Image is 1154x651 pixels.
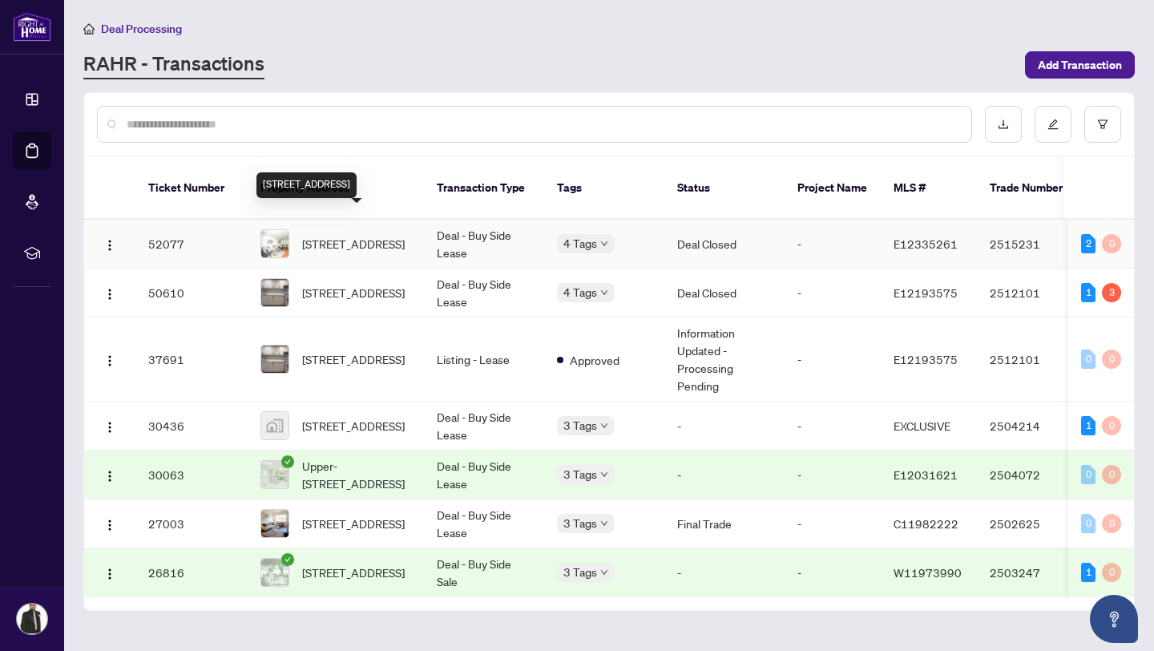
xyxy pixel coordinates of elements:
td: 26816 [135,548,248,597]
span: Add Transaction [1038,52,1122,78]
th: Trade Number [977,157,1089,220]
img: Logo [103,421,116,434]
td: - [664,402,785,451]
td: 2504214 [977,402,1089,451]
th: Ticket Number [135,157,248,220]
th: Transaction Type [424,157,544,220]
span: [STREET_ADDRESS] [302,417,405,435]
td: - [785,548,881,597]
span: check-circle [281,553,294,566]
td: Deal - Buy Side Sale [424,548,544,597]
img: thumbnail-img [261,559,288,586]
td: Deal Closed [664,220,785,269]
span: down [600,240,608,248]
button: Logo [97,462,123,487]
span: 3 Tags [563,514,597,532]
th: Project Name [785,157,881,220]
td: Information Updated - Processing Pending [664,317,785,402]
td: - [785,402,881,451]
td: Final Trade [664,499,785,548]
div: 0 [1102,350,1121,369]
td: - [785,317,881,402]
td: Deal - Buy Side Lease [424,220,544,269]
span: filter [1097,119,1108,130]
div: 0 [1102,234,1121,253]
td: 2503247 [977,548,1089,597]
td: 50610 [135,269,248,317]
img: thumbnail-img [261,510,288,537]
span: [STREET_ADDRESS] [302,515,405,532]
img: thumbnail-img [261,346,288,373]
td: 30436 [135,402,248,451]
span: E12193575 [894,285,958,300]
button: filter [1084,106,1121,143]
div: 0 [1102,416,1121,435]
img: thumbnail-img [261,412,288,439]
img: Profile Icon [17,604,47,634]
div: 0 [1102,563,1121,582]
div: 0 [1102,514,1121,533]
span: down [600,289,608,297]
td: - [664,451,785,499]
div: 1 [1081,283,1095,302]
div: 0 [1081,465,1095,484]
img: Logo [103,354,116,367]
span: Deal Processing [101,22,182,36]
td: 2512101 [977,317,1089,402]
button: edit [1035,106,1071,143]
span: down [600,471,608,479]
span: Upper-[STREET_ADDRESS] [302,457,411,492]
button: Logo [97,231,123,257]
button: Logo [97,413,123,439]
div: 0 [1081,350,1095,369]
span: home [83,23,95,34]
td: - [785,269,881,317]
td: Deal - Buy Side Lease [424,402,544,451]
span: 4 Tags [563,234,597,253]
div: 0 [1102,465,1121,484]
div: 0 [1081,514,1095,533]
td: Deal - Buy Side Lease [424,499,544,548]
td: Listing - Lease [424,317,544,402]
button: download [985,106,1022,143]
img: logo [13,12,51,42]
span: [STREET_ADDRESS] [302,235,405,253]
td: 2512101 [977,269,1089,317]
span: 3 Tags [563,563,597,581]
th: Tags [544,157,664,220]
span: edit [1047,119,1059,130]
td: 37691 [135,317,248,402]
th: Status [664,157,785,220]
button: Add Transaction [1025,51,1135,79]
span: check-circle [281,455,294,468]
td: - [785,499,881,548]
td: 30063 [135,451,248,499]
div: 1 [1081,416,1095,435]
td: 2504072 [977,451,1089,499]
img: Logo [103,288,116,301]
span: 3 Tags [563,416,597,435]
span: [STREET_ADDRESS] [302,350,405,368]
img: Logo [103,519,116,532]
th: MLS # [881,157,977,220]
span: E12031621 [894,467,958,482]
td: Deal - Buy Side Lease [424,269,544,317]
img: Logo [103,239,116,252]
img: Logo [103,568,116,580]
button: Logo [97,346,123,372]
span: EXCLUSIVE [894,418,950,433]
img: thumbnail-img [261,461,288,488]
span: download [998,119,1009,130]
span: down [600,568,608,576]
button: Logo [97,280,123,305]
img: thumbnail-img [261,230,288,257]
div: 2 [1081,234,1095,253]
div: [STREET_ADDRESS] [256,172,357,198]
div: 3 [1102,283,1121,302]
td: Deal - Buy Side Lease [424,451,544,499]
span: down [600,422,608,430]
td: - [664,548,785,597]
button: Open asap [1090,595,1138,643]
button: Logo [97,511,123,536]
div: 1 [1081,563,1095,582]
